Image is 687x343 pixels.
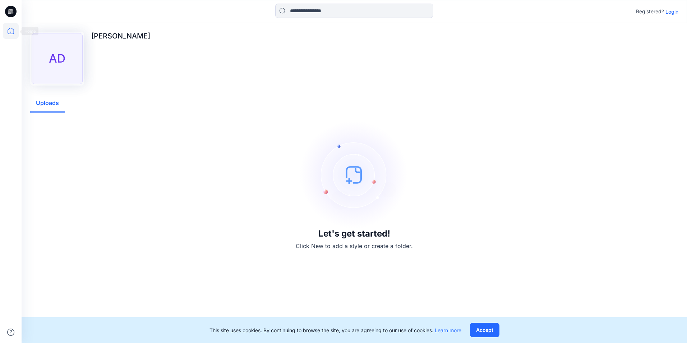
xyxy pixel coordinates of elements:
[636,7,664,16] p: Registered?
[296,242,413,250] p: Click New to add a style or create a folder.
[470,323,499,337] button: Accept
[300,121,408,229] img: empty-state-image.svg
[209,326,461,334] p: This site uses cookies. By continuing to browse the site, you are agreeing to our use of cookies.
[435,327,461,333] a: Learn more
[30,94,65,113] button: Uploads
[665,8,678,15] p: Login
[91,32,150,40] p: [PERSON_NAME]
[32,33,83,84] div: AD
[318,229,390,239] h3: Let's get started!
